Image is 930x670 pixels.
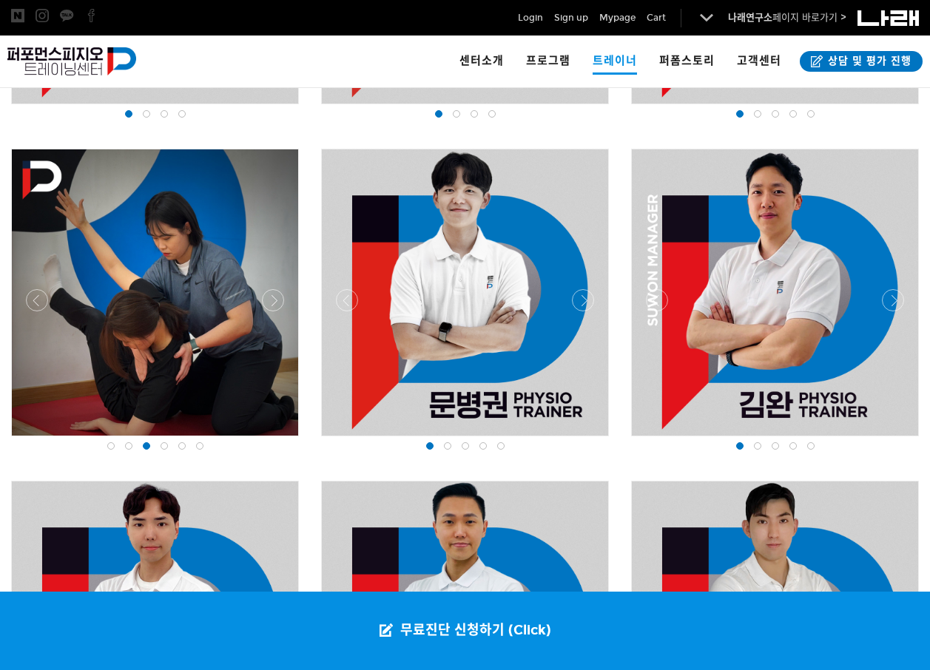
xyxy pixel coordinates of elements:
span: 트레이너 [593,49,637,75]
span: 고객센터 [737,54,781,67]
span: 센터소개 [459,54,504,67]
span: 프로그램 [526,54,570,67]
a: 트레이너 [582,35,648,87]
span: 퍼폼스토리 [659,54,715,67]
a: 프로그램 [515,35,582,87]
a: Sign up [554,10,588,25]
a: 센터소개 [448,35,515,87]
a: Login [518,10,543,25]
strong: 나래연구소 [728,12,772,24]
span: 상담 및 평가 진행 [823,54,912,69]
a: 무료진단 신청하기 (Click) [365,592,566,670]
a: 퍼폼스토리 [648,35,726,87]
a: Cart [647,10,666,25]
a: 고객센터 [726,35,792,87]
a: 상담 및 평가 진행 [800,51,923,72]
a: Mypage [599,10,636,25]
a: 나래연구소페이지 바로가기 > [728,12,846,24]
